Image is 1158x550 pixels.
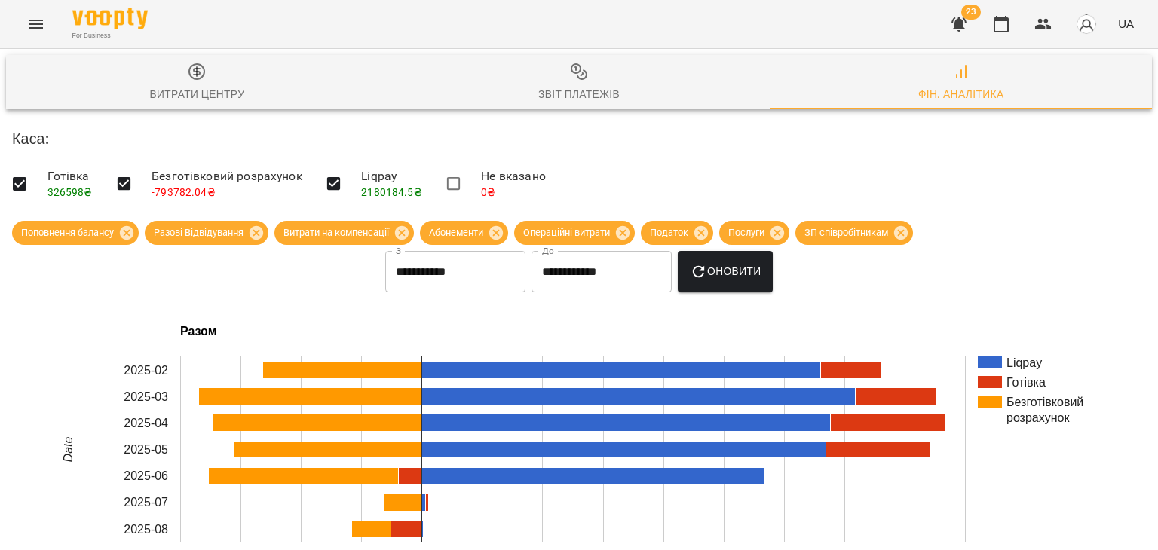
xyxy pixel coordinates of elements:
[124,523,168,536] text: 2025-08
[1006,356,1042,369] text: Liqpay
[641,226,697,240] span: Податок
[124,470,168,483] text: 2025-06
[149,85,244,103] div: Витрати центру
[1076,14,1097,35] img: avatar_s.png
[72,31,148,41] span: For Business
[795,226,897,240] span: ЗП співробітникам
[719,226,774,240] span: Послуги
[961,5,981,20] span: 23
[361,167,421,185] span: Liqpay
[18,6,54,42] button: Menu
[72,8,148,29] img: Voopty Logo
[1112,10,1140,38] button: UA
[1006,396,1083,408] text: Безготівковий
[538,85,620,103] div: Звіт платежів
[719,221,789,245] div: Послуги
[641,221,713,245] div: Податок
[62,437,75,463] text: Date
[514,226,619,240] span: Операційні витрати
[152,186,216,198] span: -793782.04 ₴
[47,167,93,185] span: Готівка
[124,390,168,403] text: 2025-03
[420,221,508,245] div: Абонементи
[145,221,268,245] div: Разові Відвідування
[12,127,1146,151] h6: Каса :
[180,325,217,338] text: Разом
[795,221,913,245] div: ЗП співробітникам
[481,186,495,198] span: 0 ₴
[481,167,545,185] span: Не вказано
[12,221,139,245] div: Поповнення балансу
[12,226,123,240] span: Поповнення балансу
[1006,376,1046,389] text: Готівка
[47,186,93,198] span: 326598 ₴
[690,262,761,280] span: Оновити
[124,364,168,377] text: 2025-02
[1118,16,1134,32] span: UA
[124,443,168,456] text: 2025-05
[918,85,1004,103] div: Фін. Аналітика
[124,417,168,429] text: 2025-04
[274,226,398,240] span: Витрати на компенсації
[420,226,492,240] span: Абонементи
[274,221,414,245] div: Витрати на компенсації
[361,186,421,198] span: 2180184.5 ₴
[678,251,774,293] button: Оновити
[152,167,302,185] span: Безготівковий розрахунок
[514,221,635,245] div: Операційні витрати
[145,226,253,240] span: Разові Відвідування
[124,497,168,509] text: 2025-07
[1006,411,1070,424] text: розрахунок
